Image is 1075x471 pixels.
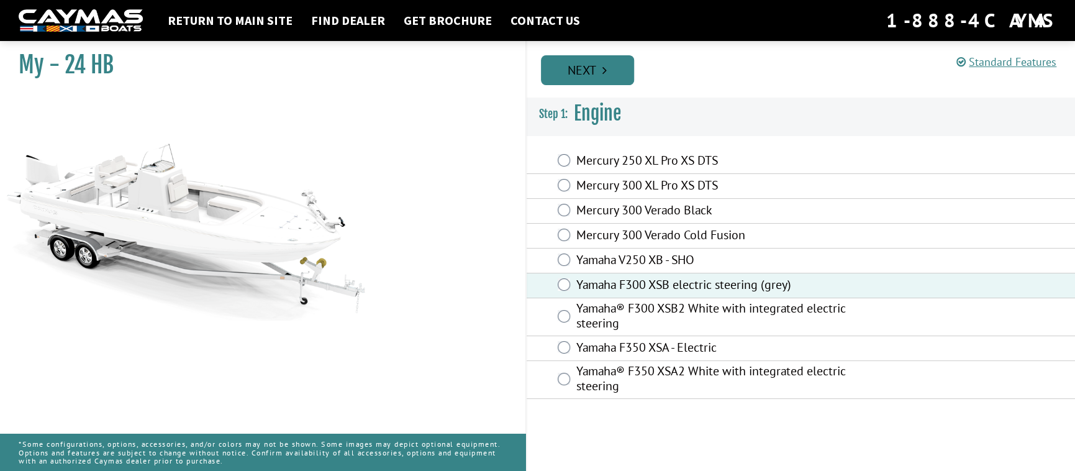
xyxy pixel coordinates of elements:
a: Get Brochure [397,12,498,29]
label: Yamaha V250 XB - SHO [576,252,875,270]
h1: My - 24 HB [19,51,494,79]
label: Yamaha F300 XSB electric steering (grey) [576,277,875,295]
img: white-logo-c9c8dbefe5ff5ceceb0f0178aa75bf4bb51f6bca0971e226c86eb53dfe498488.png [19,9,143,32]
a: Next [541,55,634,85]
label: Yamaha® F350 XSA2 White with integrated electric steering [576,364,875,396]
label: Mercury 300 Verado Cold Fusion [576,227,875,245]
label: Mercury 250 XL Pro XS DTS [576,153,875,171]
a: Contact Us [504,12,586,29]
label: Mercury 300 XL Pro XS DTS [576,178,875,196]
label: Mercury 300 Verado Black [576,203,875,221]
a: Standard Features [956,55,1056,69]
p: *Some configurations, options, accessories, and/or colors may not be shown. Some images may depic... [19,434,507,471]
a: Return to main site [161,12,299,29]
div: 1-888-4CAYMAS [886,7,1056,34]
a: Find Dealer [305,12,391,29]
label: Yamaha® F300 XSB2 White with integrated electric steering [576,301,875,334]
label: Yamaha F350 XSA - Electric [576,340,875,358]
